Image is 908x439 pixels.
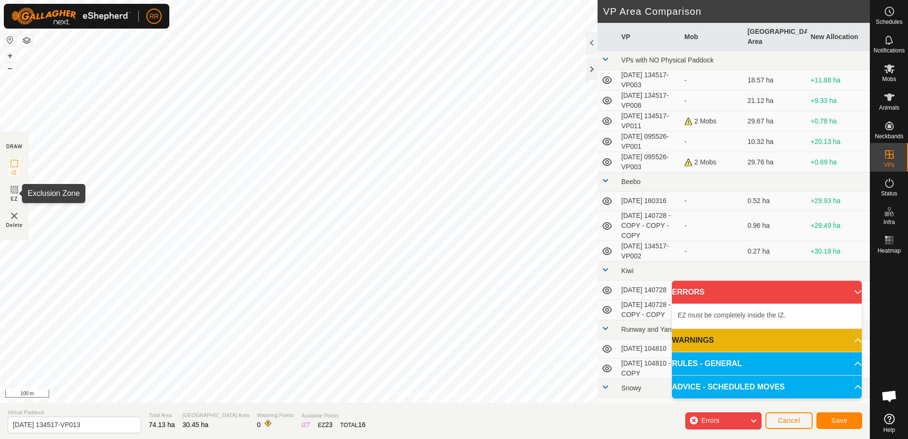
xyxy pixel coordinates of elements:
[816,412,862,429] button: Save
[672,335,714,346] span: WARNINGS
[618,211,681,241] td: [DATE] 140728 - COPY - COPY - COPY
[618,91,681,111] td: [DATE] 134517-VP008
[358,421,366,429] span: 16
[618,358,681,379] td: [DATE] 104810 - COPY
[672,304,862,328] p-accordion-content: ERRORS
[743,132,806,152] td: 10.32 ha
[672,281,862,304] p-accordion-header: ERRORS
[618,339,681,358] td: [DATE] 104810
[807,91,870,111] td: +9.33 ha
[807,211,870,241] td: +29.49 ha
[765,412,813,429] button: Cancel
[743,192,806,211] td: 0.52 ha
[6,222,23,229] span: Delete
[340,420,365,430] div: TOTAL
[807,192,870,211] td: +29.93 ha
[621,178,640,185] span: Beebo
[870,410,908,437] a: Help
[4,50,16,61] button: +
[778,417,800,424] span: Cancel
[672,358,742,369] span: RULES - GENERAL
[12,169,17,176] span: IZ
[397,390,433,399] a: Privacy Policy
[681,23,743,51] th: Mob
[807,241,870,262] td: +30.18 ha
[684,221,740,231] div: -
[883,219,895,225] span: Infra
[307,421,310,429] span: 7
[875,382,904,410] div: Open chat
[618,23,681,51] th: VP
[743,23,806,51] th: [GEOGRAPHIC_DATA] Area
[684,96,740,106] div: -
[807,23,870,51] th: New Allocation
[701,417,719,424] span: Errors
[684,196,740,206] div: -
[6,143,22,150] div: DRAW
[807,132,870,152] td: +20.13 ha
[183,421,209,429] span: 30.45 ha
[879,105,899,111] span: Animals
[876,19,902,25] span: Schedules
[672,381,784,393] span: ADVICE - SCHEDULED MOVES
[301,420,310,430] div: IZ
[672,286,704,298] span: ERRORS
[877,248,901,254] span: Heatmap
[684,116,740,126] div: 2 Mobs
[257,421,261,429] span: 0
[603,6,870,17] h2: VP Area Comparison
[318,420,332,430] div: EZ
[807,111,870,132] td: +0.78 ha
[4,34,16,46] button: Reset Map
[149,421,175,429] span: 74.13 ha
[183,411,249,419] span: [GEOGRAPHIC_DATA] Area
[325,421,333,429] span: 23
[684,75,740,85] div: -
[883,427,895,433] span: Help
[618,111,681,132] td: [DATE] 134517-VP011
[618,132,681,152] td: [DATE] 095526-VP001
[672,352,862,375] p-accordion-header: RULES - GENERAL
[9,210,20,222] img: VP
[807,152,870,173] td: +0.69 ha
[618,152,681,173] td: [DATE] 095526-VP003
[11,195,18,203] span: EZ
[684,157,740,167] div: 2 Mobs
[831,417,847,424] span: Save
[743,70,806,91] td: 18.57 ha
[672,376,862,398] p-accordion-header: ADVICE - SCHEDULED MOVES
[743,152,806,173] td: 29.76 ha
[684,246,740,256] div: -
[874,48,905,53] span: Notifications
[21,35,32,46] button: Map Layers
[301,412,366,420] span: Available Points
[444,390,473,399] a: Contact Us
[149,11,159,21] span: RR
[618,70,681,91] td: [DATE] 134517-VP003
[618,398,681,417] td: [DATE] 153858
[8,408,141,417] span: Virtual Paddock
[672,329,862,352] p-accordion-header: WARNINGS
[881,191,897,196] span: Status
[621,56,714,64] span: VPs with NO Physical Paddock
[11,8,131,25] img: Gallagher Logo
[743,241,806,262] td: 0.27 ha
[621,326,677,333] span: Runway and Yards
[684,402,740,412] div: -
[884,162,894,168] span: VPs
[875,133,903,139] span: Neckbands
[618,241,681,262] td: [DATE] 134517-VP002
[618,300,681,320] td: [DATE] 140728 - COPY - COPY
[678,311,785,319] span: EZ must be completely inside the IZ.
[618,281,681,300] td: [DATE] 140728
[621,384,641,392] span: Snowy
[4,62,16,74] button: –
[743,211,806,241] td: 0.96 ha
[149,411,175,419] span: Total Area
[743,111,806,132] td: 29.67 ha
[882,76,896,82] span: Mobs
[743,91,806,111] td: 21.12 ha
[257,411,294,419] span: Watering Points
[618,192,681,211] td: [DATE] 160316
[621,267,634,275] span: Kiwi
